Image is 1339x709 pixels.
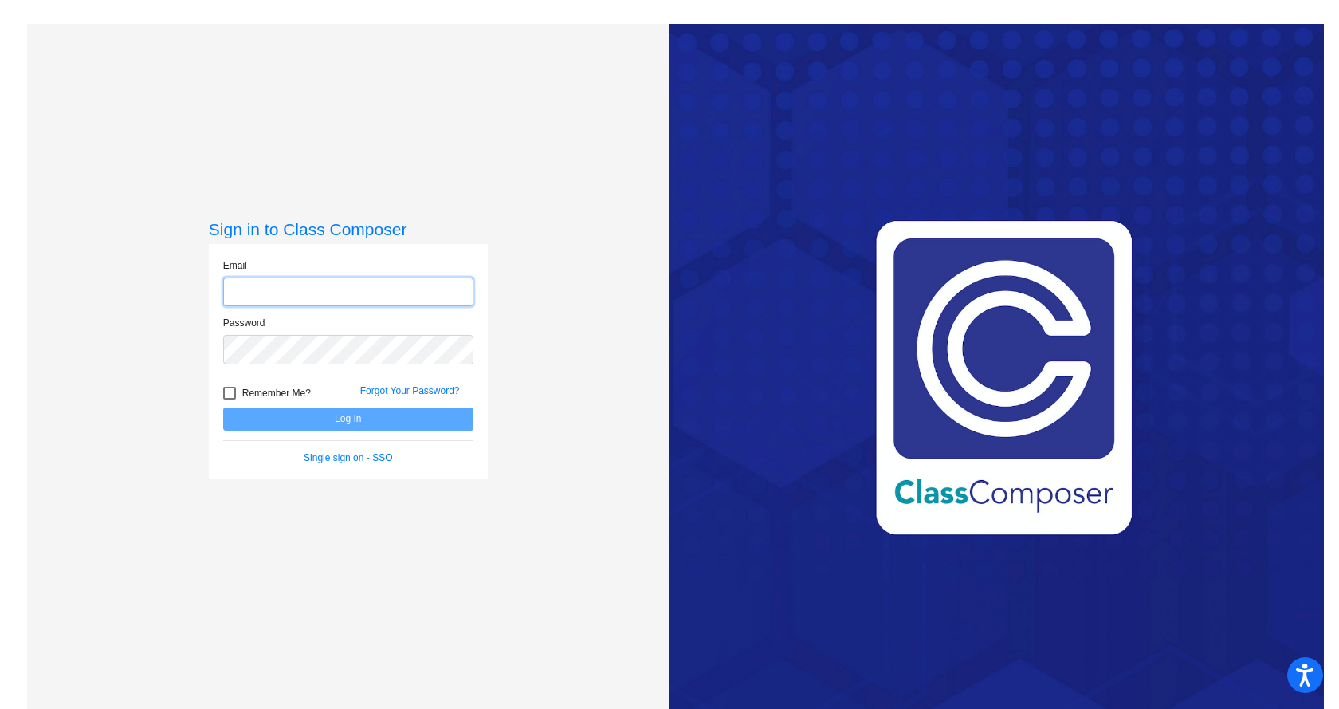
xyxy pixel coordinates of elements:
span: Remember Me? [242,384,311,403]
a: Forgot Your Password? [360,385,460,396]
label: Email [223,258,247,273]
h3: Sign in to Class Composer [209,219,488,239]
a: Single sign on - SSO [304,452,392,463]
button: Log In [223,408,473,431]
label: Password [223,316,265,330]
